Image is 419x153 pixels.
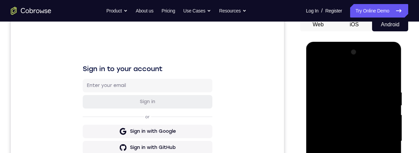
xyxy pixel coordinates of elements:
p: or [133,96,140,102]
button: Web [300,18,336,31]
input: Enter your email [76,64,198,71]
a: Try Online Demo [350,4,408,18]
button: Sign in with Intercom [72,139,202,153]
span: / [321,7,322,15]
a: Log In [306,4,318,18]
div: Sign in with Google [119,110,165,117]
button: Product [106,4,128,18]
button: Resources [219,4,246,18]
a: About us [136,4,153,18]
button: Sign in [72,77,202,91]
div: Sign in with Intercom [116,143,167,149]
button: iOS [336,18,372,31]
button: Sign in with GitHub [72,123,202,136]
button: Use Cases [183,4,211,18]
button: Sign in with Google [72,107,202,120]
a: Register [325,4,342,18]
div: Sign in with GitHub [119,126,165,133]
a: Go to the home page [11,7,51,15]
button: Android [372,18,408,31]
h1: Sign in to your account [72,46,202,56]
a: Pricing [161,4,175,18]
